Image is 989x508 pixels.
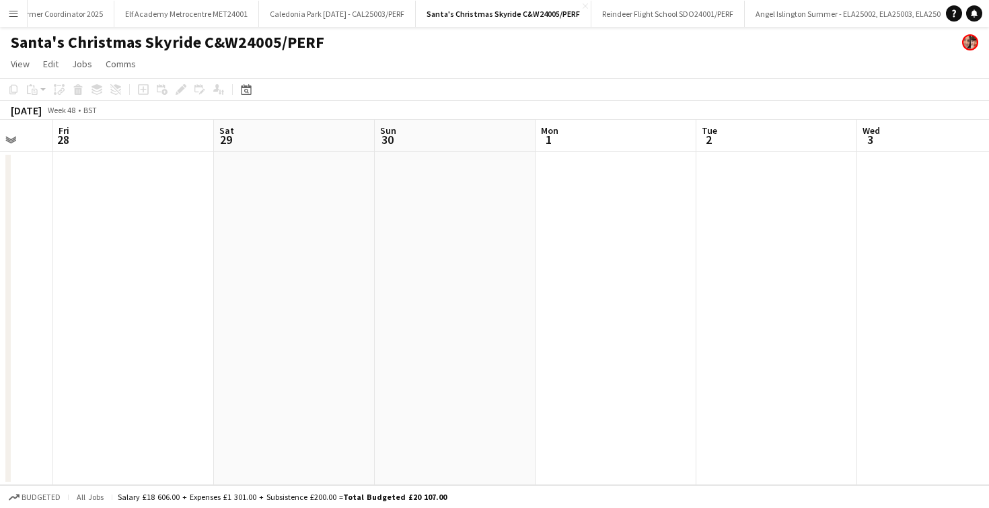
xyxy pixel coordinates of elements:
[259,1,416,27] button: Caledonia Park [DATE] - CAL25003/PERF
[962,34,978,50] app-user-avatar: Performer Department
[59,124,69,137] span: Fri
[43,58,59,70] span: Edit
[591,1,745,27] button: Reindeer Flight School SDO24001/PERF
[100,55,141,73] a: Comms
[106,58,136,70] span: Comms
[416,1,591,27] button: Santa's Christmas Skyride C&W24005/PERF
[11,58,30,70] span: View
[11,32,324,52] h1: Santa's Christmas Skyride C&W24005/PERF
[860,132,880,147] span: 3
[380,124,396,137] span: Sun
[118,492,447,502] div: Salary £18 606.00 + Expenses £1 301.00 + Subsistence £200.00 =
[57,132,69,147] span: 28
[541,124,558,137] span: Mon
[114,1,259,27] button: Elf Academy Metrocentre MET24001
[702,124,717,137] span: Tue
[44,105,78,115] span: Week 48
[22,493,61,502] span: Budgeted
[343,492,447,502] span: Total Budgeted £20 107.00
[72,58,92,70] span: Jobs
[219,124,234,137] span: Sat
[67,55,98,73] a: Jobs
[378,132,396,147] span: 30
[863,124,880,137] span: Wed
[7,490,63,505] button: Budgeted
[83,105,97,115] div: BST
[38,55,64,73] a: Edit
[74,492,106,502] span: All jobs
[217,132,234,147] span: 29
[11,104,42,117] div: [DATE]
[700,132,717,147] span: 2
[539,132,558,147] span: 1
[745,1,979,27] button: Angel Islington Summer - ELA25002, ELA25003, ELA25004/PERF
[5,55,35,73] a: View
